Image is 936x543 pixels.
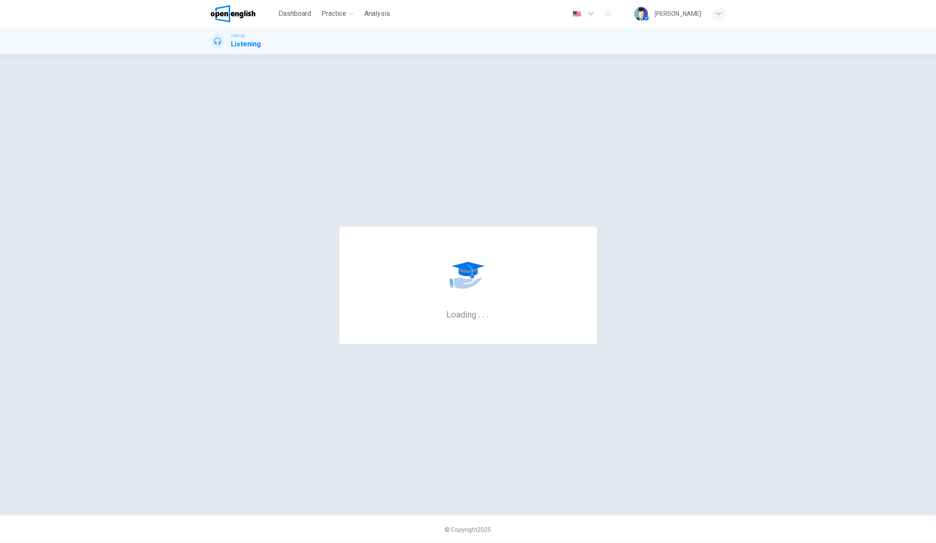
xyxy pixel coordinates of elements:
[478,306,481,321] h6: .
[211,5,256,22] img: OpenEnglish logo
[231,33,245,39] span: TOEFL®
[364,9,390,19] span: Analysis
[482,306,485,321] h6: .
[321,9,346,19] span: Practice
[655,9,702,19] div: [PERSON_NAME]
[211,5,276,22] a: OpenEnglish logo
[572,11,582,17] img: en
[231,39,261,49] h1: Listening
[447,309,490,320] h6: Loading
[634,7,648,21] img: Profile picture
[275,6,315,21] button: Dashboard
[279,9,311,19] span: Dashboard
[361,6,394,21] button: Analysis
[318,6,357,21] button: Practice
[487,306,490,321] h6: .
[445,526,491,533] span: © Copyright 2025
